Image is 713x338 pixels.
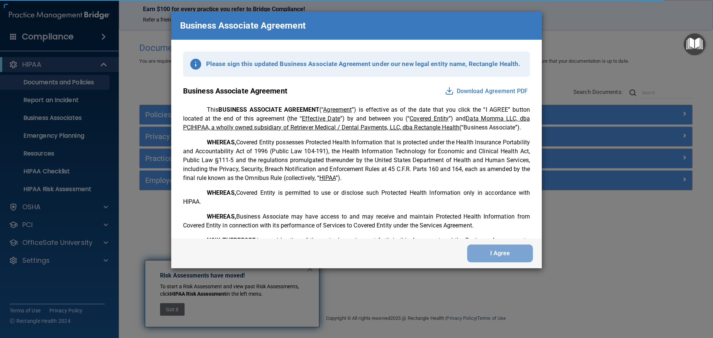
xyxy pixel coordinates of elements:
button: Open Resource Center [684,33,706,55]
button: I Agree [467,245,533,262]
p: This (“ ”) is effective as of the date that you click the “I AGREE” button located at the end of ... [183,105,530,132]
u: HIPAA [319,174,336,181]
p: Business Associate Agreement [183,84,287,98]
p: Business Associate may have access to and may receive and maintain Protected Health Information f... [183,212,530,230]
p: in consideration of the mutual promises set forth in this Agreement and the Business Arrangements... [183,236,530,263]
p: Business Associate Agreement [180,17,306,34]
p: Please sign this updated Business Associate Agreement under our new legal entity name, Rectangle ... [206,58,520,70]
u: Effective Date [302,115,340,122]
span: WHEREAS, [207,213,236,220]
p: Covered Entity possesses Protected Health Information that is protected under the Health Insuranc... [183,138,530,183]
span: WHEREAS, [207,139,236,146]
span: NOW THEREFORE, [207,237,257,244]
button: Download Agreement PDF [443,85,530,97]
u: Covered Entity [410,115,449,122]
span: BUSINESS ASSOCIATE AGREEMENT [218,106,319,113]
u: Agreement [323,106,352,113]
p: Covered Entity is permitted to use or disclose such Protected Health Information only in accordan... [183,188,530,206]
u: Data Momma LLC, dba PCIHIPAA, a wholly owned subsidiary of Retriever Medical / Dental Payments, L... [183,115,530,131]
span: WHEREAS, [207,189,236,196]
